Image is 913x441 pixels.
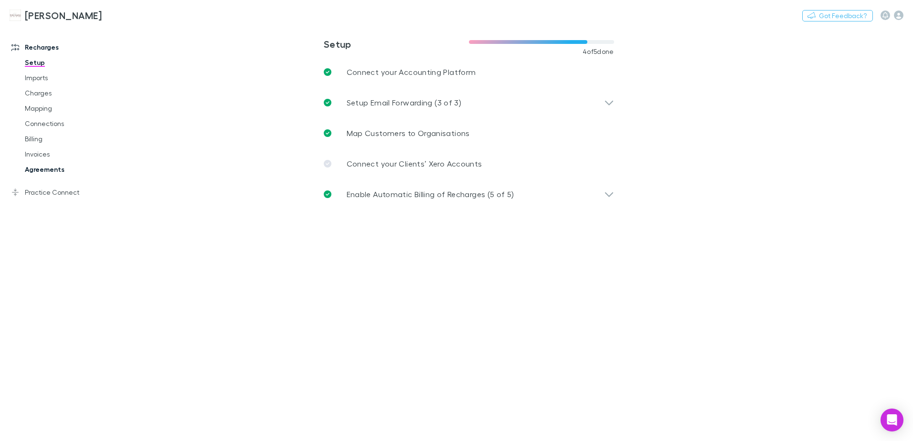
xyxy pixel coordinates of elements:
a: Map Customers to Organisations [316,118,622,148]
a: Practice Connect [2,185,129,200]
img: Hales Douglass's Logo [10,10,21,21]
a: Connect your Clients’ Xero Accounts [316,148,622,179]
a: Agreements [15,162,129,177]
p: Map Customers to Organisations [347,127,470,139]
a: Charges [15,85,129,101]
div: Open Intercom Messenger [881,409,903,431]
p: Enable Automatic Billing of Recharges (5 of 5) [347,189,514,200]
h3: [PERSON_NAME] [25,10,102,21]
div: Setup Email Forwarding (3 of 3) [316,87,622,118]
a: Imports [15,70,129,85]
a: Connections [15,116,129,131]
p: Connect your Accounting Platform [347,66,476,78]
a: [PERSON_NAME] [4,4,107,27]
a: Setup [15,55,129,70]
a: Billing [15,131,129,147]
p: Connect your Clients’ Xero Accounts [347,158,482,169]
a: Connect your Accounting Platform [316,57,622,87]
a: Mapping [15,101,129,116]
button: Got Feedback? [802,10,873,21]
h3: Setup [324,38,469,50]
a: Invoices [15,147,129,162]
span: 4 of 5 done [583,48,614,55]
div: Enable Automatic Billing of Recharges (5 of 5) [316,179,622,210]
a: Recharges [2,40,129,55]
p: Setup Email Forwarding (3 of 3) [347,97,461,108]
